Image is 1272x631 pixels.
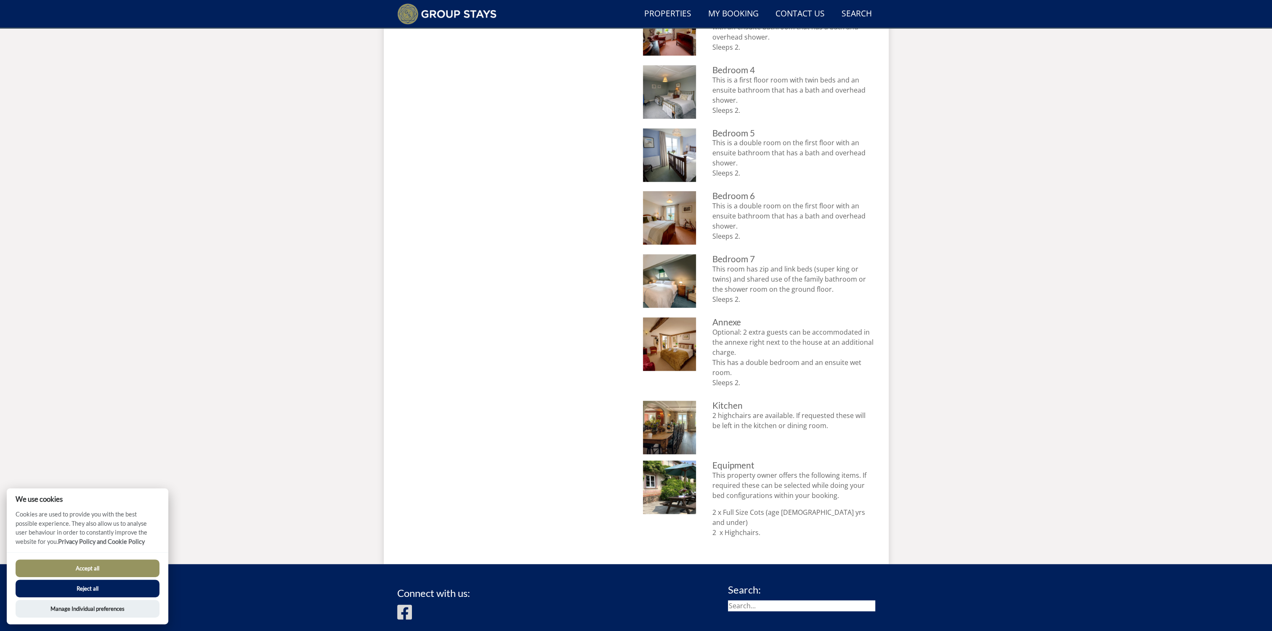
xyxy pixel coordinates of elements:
a: My Booking [705,5,762,24]
h3: Kitchen [712,401,875,410]
a: Privacy Policy and Cookie Policy [58,538,145,545]
h3: Bedroom 6 [712,191,875,201]
img: Bedroom 7 [643,254,696,308]
img: Bedroom 5 [643,128,696,182]
a: Search [838,5,875,24]
img: Bedroom 3 [643,2,696,56]
p: This is a first floor room with twin beds and an ensuite bathroom that has a bath and overhead sh... [712,75,875,115]
a: Properties [641,5,695,24]
img: Facebook [397,604,412,620]
img: Bedroom 6 [643,191,696,245]
img: Group Stays [397,3,497,24]
p: This is a double room on the first floor with an ensuite bathroom that has a bath and overhead sh... [712,138,875,178]
h2: We use cookies [7,495,168,503]
img: Equipment [643,461,696,514]
h3: Search: [728,584,875,595]
a: Contact Us [772,5,828,24]
h3: Connect with us: [397,588,470,599]
button: Manage Individual preferences [16,600,159,618]
button: Accept all [16,559,159,577]
img: Bedroom 4 [643,65,696,119]
p: This is a double room on the first floor with an ensuite bathroom that has a bath and overhead sh... [712,201,875,241]
p: 2 highchairs are available. If requested these will be left in the kitchen or dining room. [712,410,875,431]
h3: Annexe [712,317,875,327]
img: Kitchen [643,401,696,454]
p: 2 x Full Size Cots (age [DEMOGRAPHIC_DATA] yrs and under) 2 x Highchairs. [712,507,875,538]
p: This property owner offers the following items. If required these can be selected while doing you... [712,470,875,501]
h3: Bedroom 7 [712,254,875,264]
p: This room has zip and link beds (super king or twins) and shared use of the family bathroom or th... [712,264,875,304]
button: Reject all [16,580,159,597]
p: Cookies are used to provide you with the best possible experience. They also allow us to analyse ... [7,510,168,552]
h3: Bedroom 5 [712,128,875,138]
h3: Bedroom 4 [712,65,875,75]
h3: Equipment [712,461,875,470]
img: Annexe [643,317,696,371]
p: Optional: 2 extra guests can be accommodated in the annexe right next to the house at an addition... [712,327,875,388]
p: This room is on the first floor and is a double room with an ensuite bathroom that has a bath and... [712,12,875,52]
input: Search... [728,600,875,611]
